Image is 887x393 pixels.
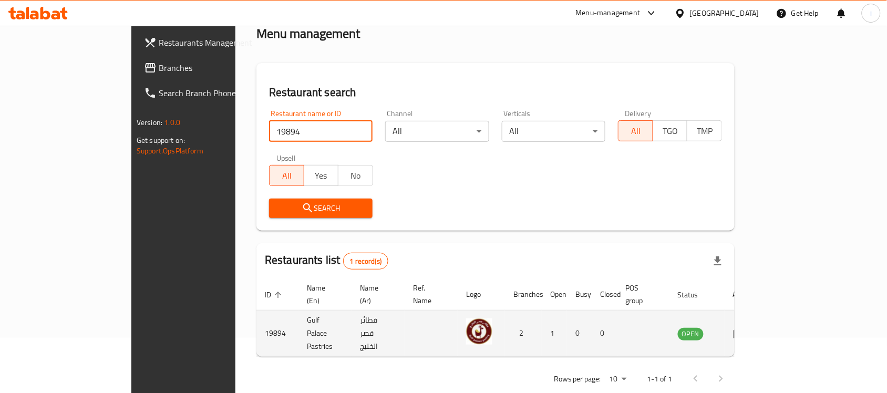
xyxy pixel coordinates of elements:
[137,116,162,129] span: Version:
[159,36,271,49] span: Restaurants Management
[458,278,505,311] th: Logo
[256,278,761,357] table: enhanced table
[625,110,652,117] label: Delivery
[705,249,730,274] div: Export file
[360,282,392,307] span: Name (Ar)
[304,165,339,186] button: Yes
[385,121,489,142] div: All
[256,25,360,42] h2: Menu management
[308,168,335,183] span: Yes
[269,85,722,100] h2: Restaurant search
[725,278,761,311] th: Action
[502,121,605,142] div: All
[605,371,631,387] div: Rows per page:
[542,311,567,357] td: 1
[567,311,592,357] td: 0
[542,278,567,311] th: Open
[592,278,617,311] th: Closed
[592,311,617,357] td: 0
[307,282,339,307] span: Name (En)
[870,7,872,19] span: i
[343,168,369,183] span: No
[269,199,373,218] button: Search
[164,116,180,129] span: 1.0.0
[678,328,704,340] span: OPEN
[136,80,280,106] a: Search Branch Phone
[653,120,688,141] button: TGO
[623,123,649,139] span: All
[265,252,388,270] h2: Restaurants list
[338,165,373,186] button: No
[657,123,684,139] span: TGO
[466,318,492,345] img: Gulf Palace Pastries
[678,328,704,340] div: OPEN
[690,7,759,19] div: [GEOGRAPHIC_DATA]
[277,202,364,215] span: Search
[567,278,592,311] th: Busy
[159,87,271,99] span: Search Branch Phone
[687,120,722,141] button: TMP
[269,165,304,186] button: All
[137,144,203,158] a: Support.OpsPlatform
[505,278,542,311] th: Branches
[692,123,718,139] span: TMP
[276,154,296,162] label: Upsell
[626,282,657,307] span: POS group
[344,256,388,266] span: 1 record(s)
[137,133,185,147] span: Get support on:
[576,7,641,19] div: Menu-management
[298,311,352,357] td: Gulf Palace Pastries
[352,311,405,357] td: فطائر قصر الخليج
[269,121,373,142] input: Search for restaurant name or ID..
[647,373,673,386] p: 1-1 of 1
[678,288,712,301] span: Status
[343,253,389,270] div: Total records count
[274,168,300,183] span: All
[413,282,445,307] span: Ref. Name
[554,373,601,386] p: Rows per page:
[136,55,280,80] a: Branches
[136,30,280,55] a: Restaurants Management
[618,120,653,141] button: All
[265,288,285,301] span: ID
[505,311,542,357] td: 2
[159,61,271,74] span: Branches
